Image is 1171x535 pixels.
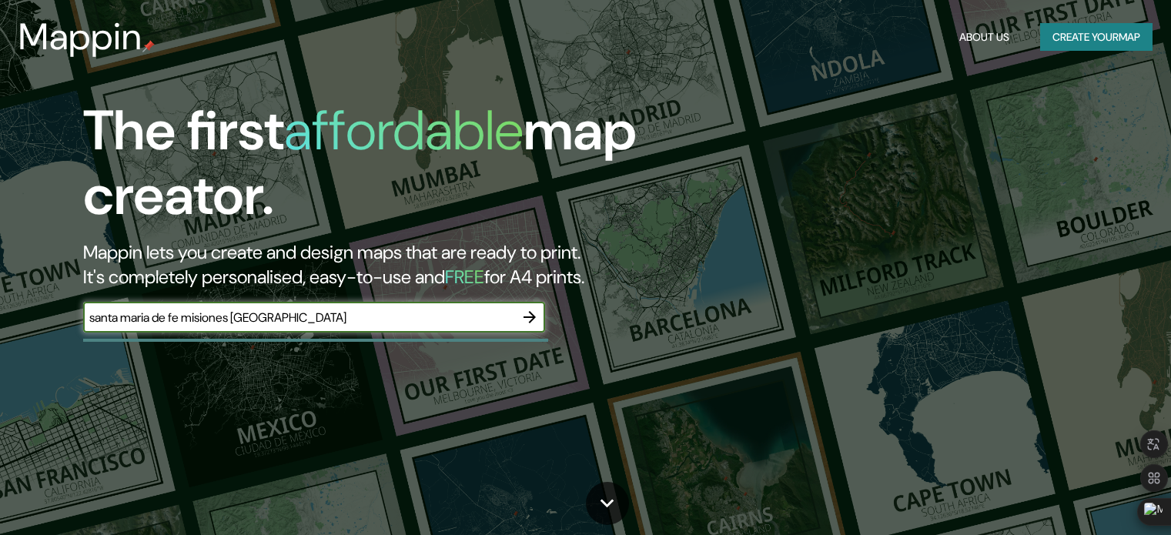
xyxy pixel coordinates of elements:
h1: affordable [284,95,524,166]
h5: FREE [445,265,484,289]
h1: The first map creator. [83,99,669,240]
input: Choose your favourite place [83,309,514,326]
button: About Us [953,23,1015,52]
img: mappin-pin [142,40,155,52]
button: Create yourmap [1040,23,1153,52]
h3: Mappin [18,15,142,59]
h2: Mappin lets you create and design maps that are ready to print. It's completely personalised, eas... [83,240,669,289]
